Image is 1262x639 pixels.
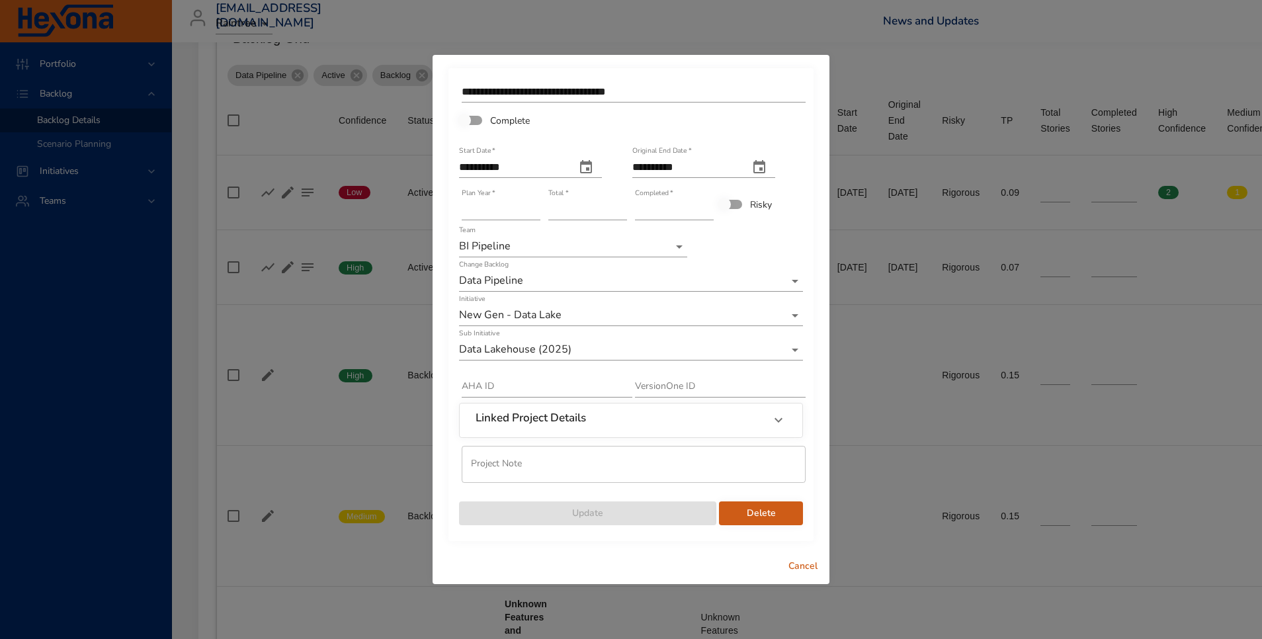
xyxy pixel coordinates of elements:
[459,330,499,337] label: Sub Initiative
[459,148,495,155] label: Start Date
[750,198,772,212] span: Risky
[490,114,530,128] span: Complete
[459,271,803,292] div: Data Pipeline
[459,305,803,326] div: New Gen - Data Lake
[719,501,803,526] button: Delete
[460,404,802,437] div: Linked Project Details
[459,261,509,269] label: Change Backlog
[570,151,602,183] button: start date
[459,236,687,257] div: BI Pipeline
[459,339,803,361] div: Data Lakehouse (2025)
[635,190,673,197] label: Completed
[730,505,792,522] span: Delete
[476,411,586,425] h6: Linked Project Details
[743,151,775,183] button: original end date
[459,296,485,303] label: Initiative
[632,148,691,155] label: Original End Date
[459,227,476,234] label: Team
[782,554,824,579] button: Cancel
[462,190,495,197] label: Plan Year
[548,190,568,197] label: Total
[787,558,819,575] span: Cancel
